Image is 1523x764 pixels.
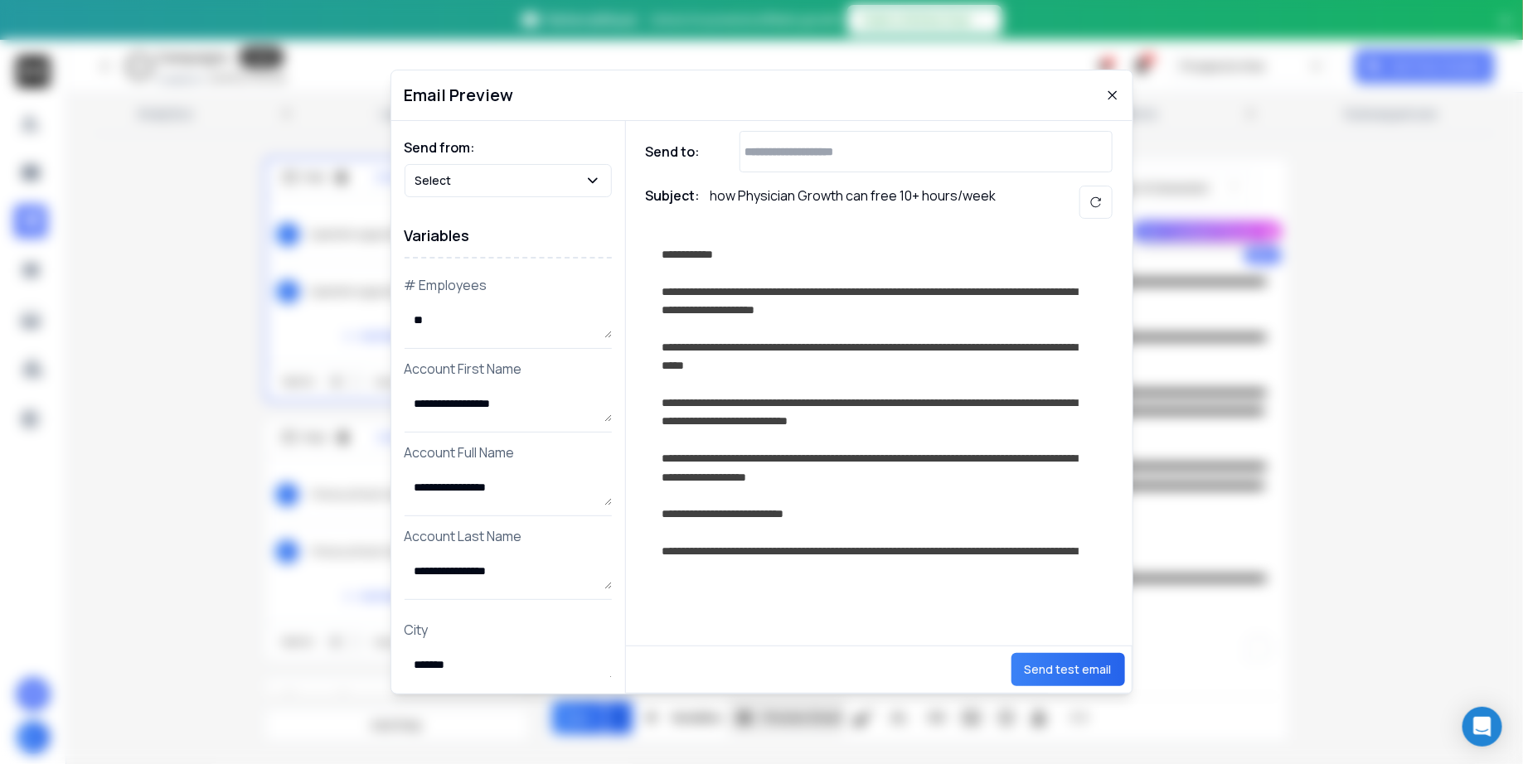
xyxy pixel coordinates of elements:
[646,186,701,219] h1: Subject:
[405,526,612,546] p: Account Last Name
[405,442,612,462] p: Account Full Name
[711,186,997,219] p: how Physician Growth can free 10+ hours/week
[415,172,458,189] p: Select
[1011,653,1125,686] button: Send test email
[405,359,612,379] p: Account First Name
[405,214,612,259] h1: Variables
[646,142,712,162] h1: Send to:
[405,138,612,157] h1: Send from:
[405,84,514,107] h1: Email Preview
[1462,707,1502,747] div: Open Intercom Messenger
[405,620,612,640] p: City
[405,275,612,295] p: # Employees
